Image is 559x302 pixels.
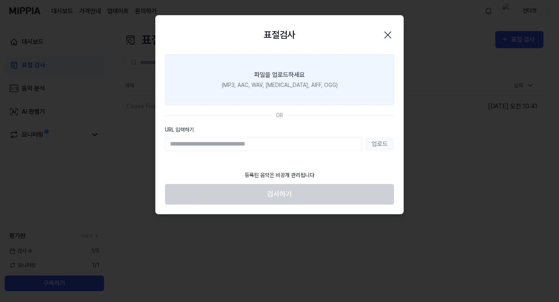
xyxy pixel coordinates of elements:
div: 등록된 음악은 비공개 관리됩니다 [240,167,319,184]
h2: 표절검사 [264,28,295,42]
label: URL 입력하기 [165,126,394,134]
div: (MP3, AAC, WAV, [MEDICAL_DATA], AIFF, OGG) [222,81,338,89]
div: 파일을 업로드하세요 [254,70,305,80]
div: OR [276,111,283,120]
